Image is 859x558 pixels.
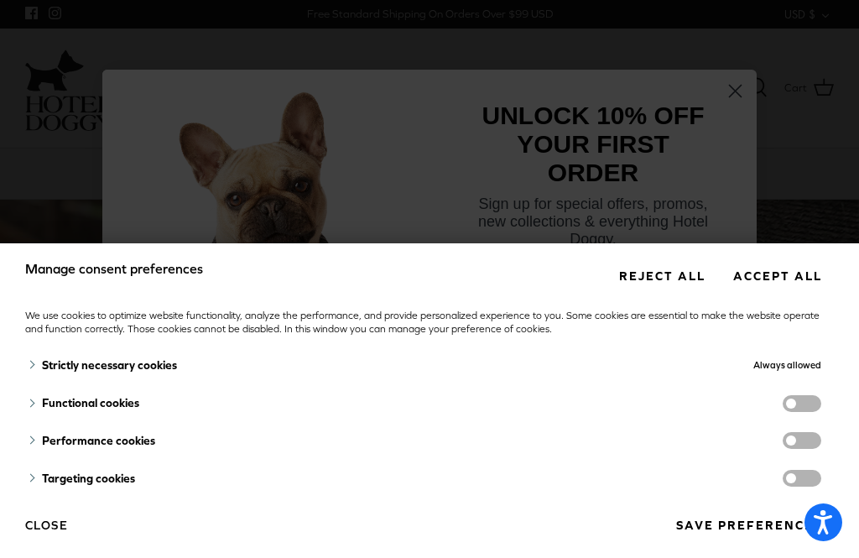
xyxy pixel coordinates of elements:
div: Performance cookies [25,422,582,460]
button: Reject all [607,260,717,291]
button: Close [25,511,68,540]
label: functionality cookies [783,395,821,412]
span: Manage consent preferences [25,261,203,276]
button: Save preferences [664,510,834,541]
div: Strictly necessary cookies [25,347,582,385]
span: Always allowed [753,360,821,370]
label: targeting cookies [783,470,821,487]
div: Targeting cookies [25,460,582,498]
div: Always allowed [582,347,821,385]
label: performance cookies [783,432,821,449]
div: We use cookies to optimize website functionality, analyze the performance, and provide personaliz... [25,309,834,336]
button: Accept all [721,260,834,291]
div: Functional cookies [25,384,582,422]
